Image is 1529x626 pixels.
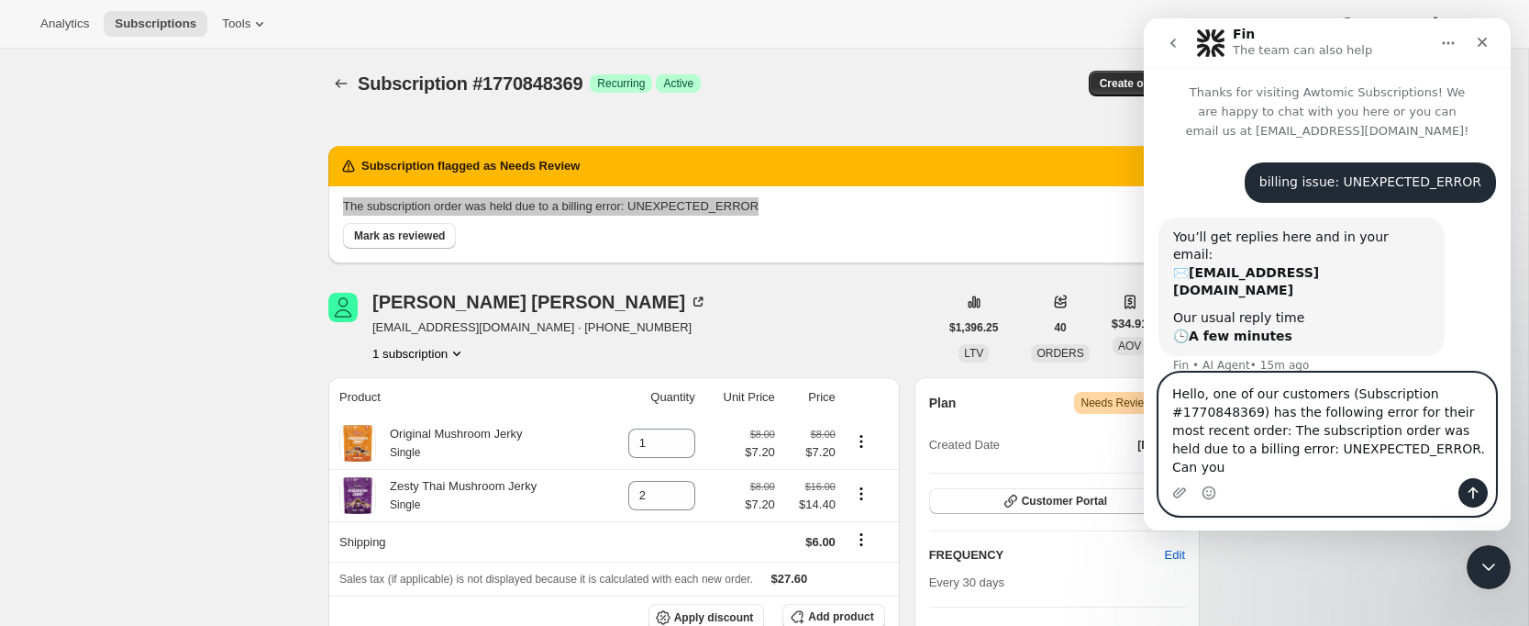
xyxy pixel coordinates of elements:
[786,496,836,514] span: $14.40
[964,347,983,360] span: LTV
[674,610,754,625] span: Apply discount
[938,315,1009,341] button: $1,396.25
[1112,315,1148,333] span: $34.91
[1144,18,1511,531] iframe: Intercom live chat
[104,11,207,37] button: Subscriptions
[1165,546,1185,565] span: Edit
[1022,494,1107,509] span: Customer Portal
[805,481,836,492] small: $16.00
[847,484,876,504] button: Product actions
[771,572,808,586] span: $27.60
[40,17,89,31] span: Analytics
[29,11,100,37] button: Analytics
[328,377,601,418] th: Product
[750,429,775,440] small: $8.00
[1100,76,1165,91] span: Create order
[597,76,645,91] span: Recurring
[1126,432,1185,458] button: [DATE]
[786,443,836,462] span: $7.20
[1137,438,1174,453] span: [DATE]
[339,425,376,462] img: product img
[1054,320,1066,335] span: 40
[1043,315,1077,341] button: 40
[811,429,836,440] small: $8.00
[1327,11,1411,37] button: Help
[601,377,700,418] th: Quantity
[328,521,601,562] th: Shipping
[808,609,873,624] span: Add product
[343,197,1185,216] p: The subscription order was held due to a billing error: UNEXPECTED_ERROR
[361,157,580,175] h2: Subscription flagged as Needs Review
[745,443,775,462] span: $7.20
[376,477,537,514] div: Zesty Thai Mushroom Jerky
[211,11,280,37] button: Tools
[354,229,445,243] span: Mark as reviewed
[115,17,196,31] span: Subscriptions
[390,446,420,459] small: Single
[1081,394,1179,412] span: Needs Review
[339,477,376,514] img: product img
[376,425,523,462] div: Original Mushroom Jerky
[781,377,841,418] th: Price
[339,573,753,586] span: Sales tax (if applicable) is not displayed because it is calculated with each new order.
[372,293,707,311] div: [PERSON_NAME] [PERSON_NAME]
[929,436,1000,454] span: Created Date
[701,377,781,418] th: Unit Price
[750,481,775,492] small: $8.00
[929,488,1185,514] button: Customer Portal
[1415,11,1500,37] button: Settings
[328,293,358,322] span: Linda Ewell
[929,576,1004,589] span: Every 30 days
[847,431,876,452] button: Product actions
[1357,17,1381,31] span: Help
[949,320,998,335] span: $1,396.25
[1467,545,1511,589] iframe: Intercom live chat
[328,71,354,96] button: Subscriptions
[1089,71,1176,96] button: Create order
[372,319,707,337] span: [EMAIL_ADDRESS][DOMAIN_NAME] · [PHONE_NUMBER]
[745,496,775,514] span: $7.20
[222,17,250,31] span: Tools
[390,498,420,511] small: Single
[343,223,456,249] button: Mark as reviewed
[358,73,582,94] span: Subscription #1770848369
[929,546,1165,565] h2: FREQUENCY
[805,535,836,549] span: $6.00
[847,530,876,550] button: Shipping actions
[1445,17,1489,31] span: Settings
[1154,541,1196,570] button: Edit
[929,394,957,412] h2: Plan
[1118,340,1141,352] span: AOV
[1036,347,1083,360] span: ORDERS
[663,76,693,91] span: Active
[372,344,466,363] button: Product actions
